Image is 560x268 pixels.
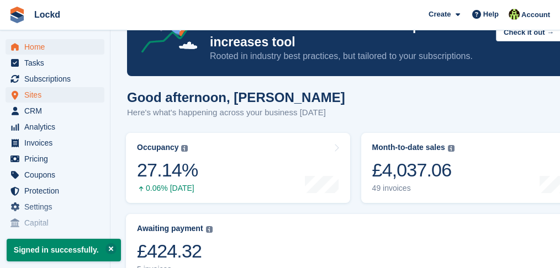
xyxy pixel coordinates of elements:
p: Here's what's happening across your business [DATE] [127,106,345,119]
span: Protection [24,183,91,199]
span: CRM [24,103,91,119]
span: Capital [24,215,91,231]
div: Awaiting payment [137,224,203,233]
a: menu [6,39,104,55]
a: menu [6,151,104,167]
span: Create [429,9,451,20]
span: Settings [24,199,91,215]
a: menu [6,71,104,87]
div: 27.14% [137,159,198,181]
span: Subscriptions [24,71,91,87]
h1: Good afternoon, [PERSON_NAME] [127,90,345,105]
div: 49 invoices [372,184,455,193]
img: icon-info-grey-7440780725fd019a000dd9b08b2336e03edf1995a4989e88bcd33f0948082b44.svg [448,145,455,152]
img: icon-info-grey-7440780725fd019a000dd9b08b2336e03edf1995a4989e88bcd33f0948082b44.svg [181,145,188,152]
div: £4,037.06 [372,159,455,181]
span: Tasks [24,55,91,71]
a: menu [6,55,104,71]
p: Rooted in industry best practices, but tailored to your subscriptions. [210,50,487,62]
span: Pricing [24,151,91,167]
a: menu [6,103,104,119]
a: menu [6,87,104,103]
p: Make extra revenue with our new price increases tool [210,18,487,50]
div: £424.32 [137,240,213,262]
span: Coupons [24,167,91,183]
a: menu [6,215,104,231]
span: Invoices [24,135,91,151]
div: 0.06% [DATE] [137,184,198,193]
a: menu [6,199,104,215]
img: Jamie Budding [509,9,520,20]
div: Occupancy [137,143,178,152]
span: Sites [24,87,91,103]
img: icon-info-grey-7440780725fd019a000dd9b08b2336e03edf1995a4989e88bcd33f0948082b44.svg [206,226,213,233]
a: Occupancy 27.14% 0.06% [DATE] [126,133,350,203]
span: Analytics [24,119,91,135]
a: menu [6,119,104,135]
a: Lockd [30,6,65,24]
div: Month-to-date sales [372,143,445,152]
a: menu [6,135,104,151]
img: stora-icon-8386f47178a22dfd0bd8f6a31ec36ba5ce8667c1dd55bd0f319d3a0aa187defe.svg [9,7,25,23]
span: Home [24,39,91,55]
span: Help [483,9,499,20]
a: menu [6,183,104,199]
a: menu [6,167,104,183]
p: Signed in successfully. [7,239,121,261]
span: Account [521,9,550,20]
